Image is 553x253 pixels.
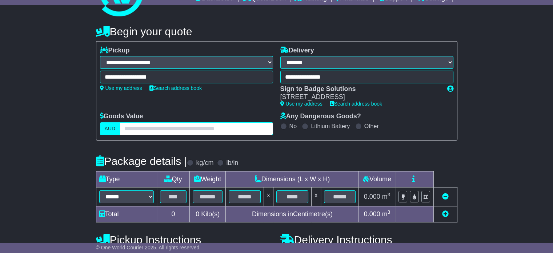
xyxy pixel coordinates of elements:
[364,193,380,200] span: 0.000
[280,234,457,246] h4: Delivery Instructions
[100,47,130,55] label: Pickup
[96,245,201,250] span: © One World Courier 2025. All rights reserved.
[190,206,226,222] td: Kilo(s)
[96,155,187,167] h4: Package details |
[226,171,359,187] td: Dimensions (L x W x H)
[196,159,213,167] label: kg/cm
[311,187,321,206] td: x
[364,123,379,130] label: Other
[280,112,361,120] label: Any Dangerous Goods?
[157,171,190,187] td: Qty
[280,47,314,55] label: Delivery
[330,101,382,107] a: Search address book
[226,159,238,167] label: lb/in
[382,210,390,218] span: m
[96,171,157,187] td: Type
[100,85,142,91] a: Use my address
[359,171,395,187] td: Volume
[190,171,226,187] td: Weight
[442,193,449,200] a: Remove this item
[100,112,143,120] label: Goods Value
[311,123,350,130] label: Lithium Battery
[149,85,202,91] a: Search address book
[280,93,440,101] div: [STREET_ADDRESS]
[96,25,457,37] h4: Begin your quote
[280,101,322,107] a: Use my address
[196,210,199,218] span: 0
[96,206,157,222] td: Total
[226,206,359,222] td: Dimensions in Centimetre(s)
[388,192,390,197] sup: 3
[280,85,440,93] div: Sign to Badge Solutions
[364,210,380,218] span: 0.000
[442,210,449,218] a: Add new item
[264,187,273,206] td: x
[157,206,190,222] td: 0
[96,234,273,246] h4: Pickup Instructions
[382,193,390,200] span: m
[100,122,120,135] label: AUD
[289,123,297,130] label: No
[388,209,390,215] sup: 3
